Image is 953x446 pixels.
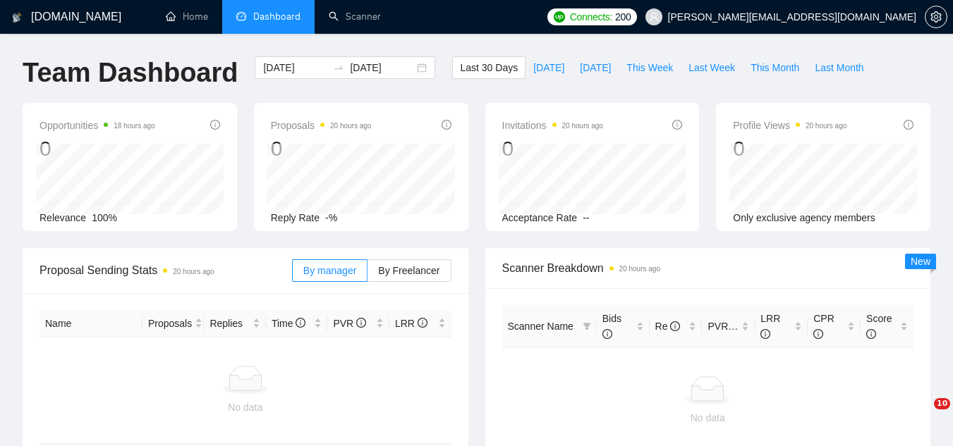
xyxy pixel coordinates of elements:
[271,117,372,134] span: Proposals
[619,265,660,273] time: 20 hours ago
[925,11,947,23] span: setting
[329,11,381,23] a: searchScanner
[442,120,451,130] span: info-circle
[760,313,780,340] span: LRR
[904,120,913,130] span: info-circle
[583,322,591,330] span: filter
[815,60,863,75] span: Last Month
[271,135,372,162] div: 0
[911,256,930,267] span: New
[325,212,337,223] span: -%
[296,318,305,328] span: info-circle
[173,268,214,275] time: 20 hours ago
[350,60,414,75] input: End date
[626,60,673,75] span: This Week
[502,212,578,223] span: Acceptance Rate
[166,11,208,23] a: homeHome
[272,318,305,329] span: Time
[303,265,356,276] span: By manager
[40,117,155,134] span: Opportunities
[533,60,564,75] span: [DATE]
[670,321,680,331] span: info-circle
[570,9,612,25] span: Connects:
[743,56,807,79] button: This Month
[866,313,892,340] span: Score
[649,12,659,22] span: user
[925,11,947,23] a: setting
[502,135,603,162] div: 0
[655,321,681,332] span: Re
[580,60,611,75] span: [DATE]
[733,212,875,223] span: Only exclusive agency members
[583,212,589,223] span: --
[866,329,876,339] span: info-circle
[602,313,621,340] span: Bids
[672,120,682,130] span: info-circle
[40,261,292,279] span: Proposal Sending Stats
[813,313,834,340] span: CPR
[236,11,246,21] span: dashboard
[572,56,619,79] button: [DATE]
[905,398,939,432] iframe: Intercom live chat
[508,321,573,332] span: Scanner Name
[333,318,366,329] span: PVR
[333,62,344,73] span: swap-right
[395,318,427,329] span: LRR
[813,329,823,339] span: info-circle
[23,56,238,89] h1: Team Dashboard
[271,212,320,223] span: Reply Rate
[733,135,846,162] div: 0
[502,117,603,134] span: Invitations
[615,9,631,25] span: 200
[925,6,947,28] button: setting
[733,117,846,134] span: Profile Views
[751,60,799,75] span: This Month
[253,11,301,23] span: Dashboard
[934,398,950,409] span: 10
[114,122,154,130] time: 18 hours ago
[580,316,594,337] span: filter
[602,329,612,339] span: info-circle
[333,62,344,73] span: to
[40,212,86,223] span: Relevance
[45,399,446,415] div: No data
[460,60,518,75] span: Last 30 Days
[204,310,266,337] th: Replies
[148,316,192,331] span: Proposals
[378,265,439,276] span: By Freelancer
[681,56,743,79] button: Last Week
[452,56,526,79] button: Last 30 Days
[12,6,22,29] img: logo
[526,56,572,79] button: [DATE]
[806,122,846,130] time: 20 hours ago
[142,310,205,337] th: Proposals
[760,329,770,339] span: info-circle
[508,410,909,426] div: No data
[619,56,681,79] button: This Week
[330,122,371,130] time: 20 hours ago
[688,60,735,75] span: Last Week
[263,60,327,75] input: Start date
[807,56,871,79] button: Last Month
[554,11,565,23] img: upwork-logo.png
[40,310,142,337] th: Name
[502,259,914,277] span: Scanner Breakdown
[40,135,155,162] div: 0
[356,318,366,328] span: info-circle
[562,122,603,130] time: 20 hours ago
[210,316,250,331] span: Replies
[708,321,741,332] span: PVR
[418,318,427,328] span: info-circle
[210,120,220,130] span: info-circle
[92,212,117,223] span: 100%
